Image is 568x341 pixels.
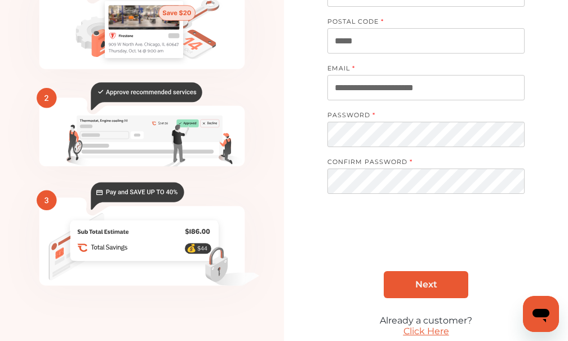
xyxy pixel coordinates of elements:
a: Next [384,271,468,298]
label: PASSWORD [327,111,513,122]
text: 💰 [187,243,197,253]
div: Already a customer? [327,315,525,326]
span: Next [415,279,437,290]
iframe: Button to launch messaging window [523,296,559,332]
label: CONFIRM PASSWORD [327,158,513,169]
a: Click Here [403,326,449,336]
label: POSTAL CODE [327,17,513,28]
label: EMAIL [327,64,513,75]
iframe: reCAPTCHA [340,219,512,263]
